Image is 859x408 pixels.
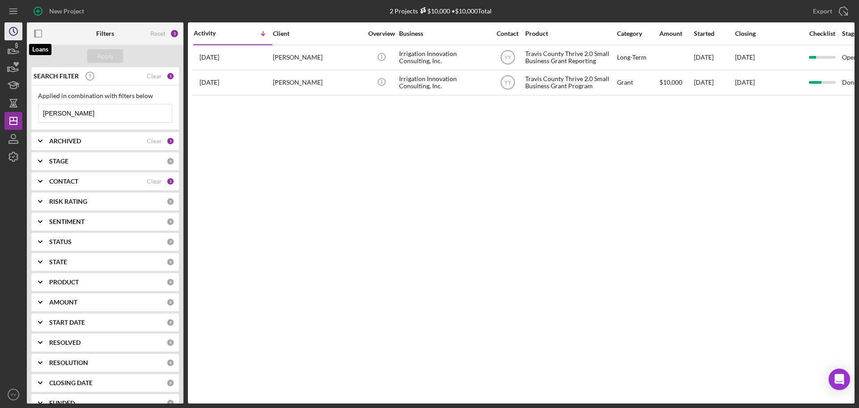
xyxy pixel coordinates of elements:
div: Export [813,2,832,20]
div: Apply [97,49,114,63]
time: [DATE] [735,53,755,61]
div: $10,000 [418,7,450,15]
div: Closing [735,30,802,37]
div: 0 [166,339,174,347]
b: PRODUCT [49,279,79,286]
div: $10,000 [659,71,693,94]
div: Amount [659,30,693,37]
div: New Project [49,2,84,20]
div: Client [273,30,362,37]
div: 0 [166,238,174,246]
div: 0 [166,218,174,226]
div: Activity [194,30,233,37]
div: 0 [166,157,174,165]
time: 2024-04-29 20:32 [200,79,219,86]
b: FUNDED [49,399,75,407]
b: RISK RATING [49,198,87,205]
b: RESOLUTION [49,359,88,366]
div: [PERSON_NAME] [273,71,362,94]
button: Apply [87,49,123,63]
time: 2025-08-12 20:38 [200,54,219,61]
div: 0 [166,278,174,286]
b: CLOSING DATE [49,379,93,387]
div: Irrigation Innovation Consulting, Inc. [399,71,489,94]
text: YY [504,55,511,61]
div: [DATE] [694,46,734,69]
div: Clear [147,178,162,185]
text: YY [11,392,17,397]
b: RESOLVED [49,339,81,346]
div: Travis County Thrive 2.0 Small Business Grant Program [525,71,615,94]
b: Filters [96,30,114,37]
div: 0 [166,198,174,206]
div: Travis County Thrive 2.0 Small Business Grant Reporting [525,46,615,69]
div: 3 [170,29,179,38]
div: Clear [147,137,162,145]
time: [DATE] [735,78,755,86]
div: 1 [166,177,174,185]
div: Applied in combination with filters below [38,92,172,99]
div: 0 [166,298,174,306]
b: STATE [49,258,67,266]
div: Contact [491,30,524,37]
div: Business [399,30,489,37]
b: STAGE [49,158,68,165]
div: 2 Projects • $10,000 Total [390,7,492,15]
div: Clear [147,73,162,80]
div: 0 [166,379,174,387]
div: 1 [166,137,174,145]
div: [DATE] [694,71,734,94]
div: 1 [166,72,174,80]
b: ARCHIVED [49,137,81,145]
div: 0 [166,258,174,266]
div: Grant [617,71,659,94]
div: Category [617,30,659,37]
div: Checklist [803,30,841,37]
div: 0 [166,318,174,326]
b: AMOUNT [49,299,77,306]
div: Long-Term [617,46,659,69]
div: 0 [166,359,174,367]
b: CONTACT [49,178,78,185]
div: [PERSON_NAME] [273,46,362,69]
b: SENTIMENT [49,218,85,225]
div: Open Intercom Messenger [829,369,850,390]
b: SEARCH FILTER [34,73,79,80]
button: Export [804,2,855,20]
div: Product [525,30,615,37]
div: Reset [150,30,166,37]
b: START DATE [49,319,85,326]
button: New Project [27,2,93,20]
div: Started [694,30,734,37]
b: STATUS [49,238,72,245]
button: YY [4,386,22,404]
div: 0 [166,399,174,407]
div: Irrigation Innovation Consulting, Inc. [399,46,489,69]
div: Overview [365,30,398,37]
text: YY [504,80,511,86]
